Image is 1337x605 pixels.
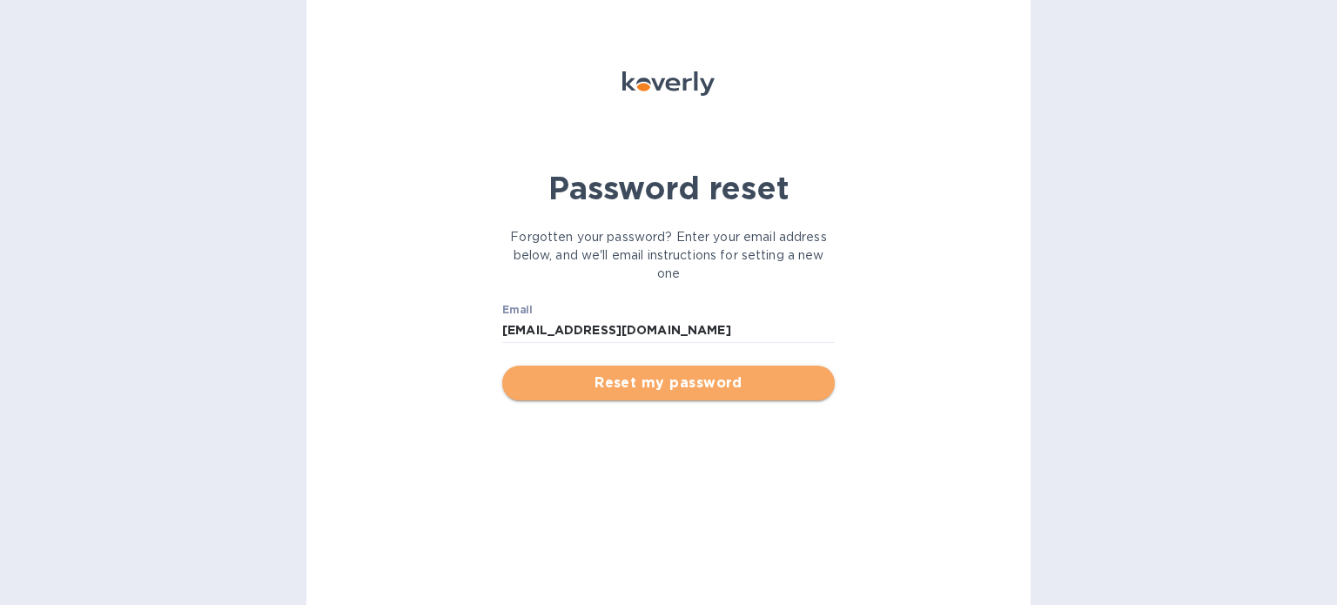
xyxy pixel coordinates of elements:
[622,71,715,96] img: Koverly
[516,373,821,393] span: Reset my password
[502,318,835,344] input: Email
[502,305,533,315] label: Email
[502,228,835,283] p: Forgotten your password? Enter your email address below, and we'll email instructions for setting...
[502,366,835,400] button: Reset my password
[548,169,789,207] b: Password reset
